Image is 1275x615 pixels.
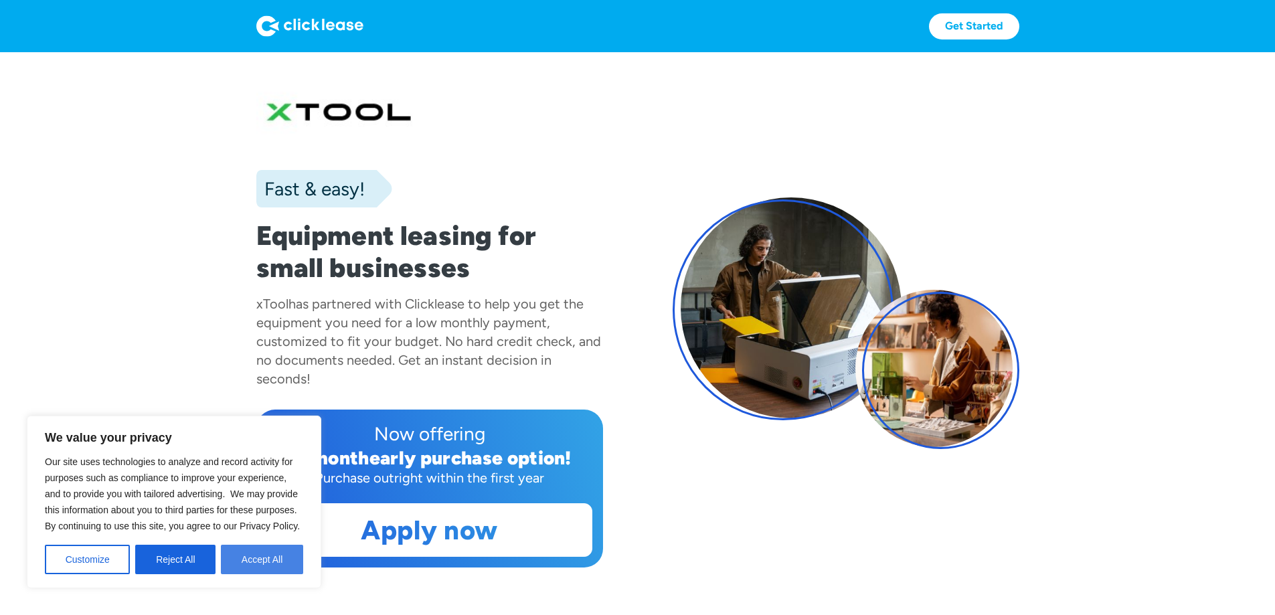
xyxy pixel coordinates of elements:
div: xTool [256,296,288,312]
button: Reject All [135,545,216,574]
div: Now offering [267,420,592,447]
a: Get Started [929,13,1019,39]
div: We value your privacy [27,416,321,588]
h1: Equipment leasing for small businesses [256,219,603,284]
div: Purchase outright within the first year [267,468,592,487]
button: Customize [45,545,130,574]
p: We value your privacy [45,430,303,446]
img: Logo [256,15,363,37]
div: early purchase option! [369,446,572,469]
div: Fast & easy! [256,175,365,202]
a: Apply now [268,504,592,556]
span: Our site uses technologies to analyze and record activity for purposes such as compliance to impr... [45,456,300,531]
button: Accept All [221,545,303,574]
div: has partnered with Clicklease to help you get the equipment you need for a low monthly payment, c... [256,296,601,387]
div: 12 month [287,446,369,469]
